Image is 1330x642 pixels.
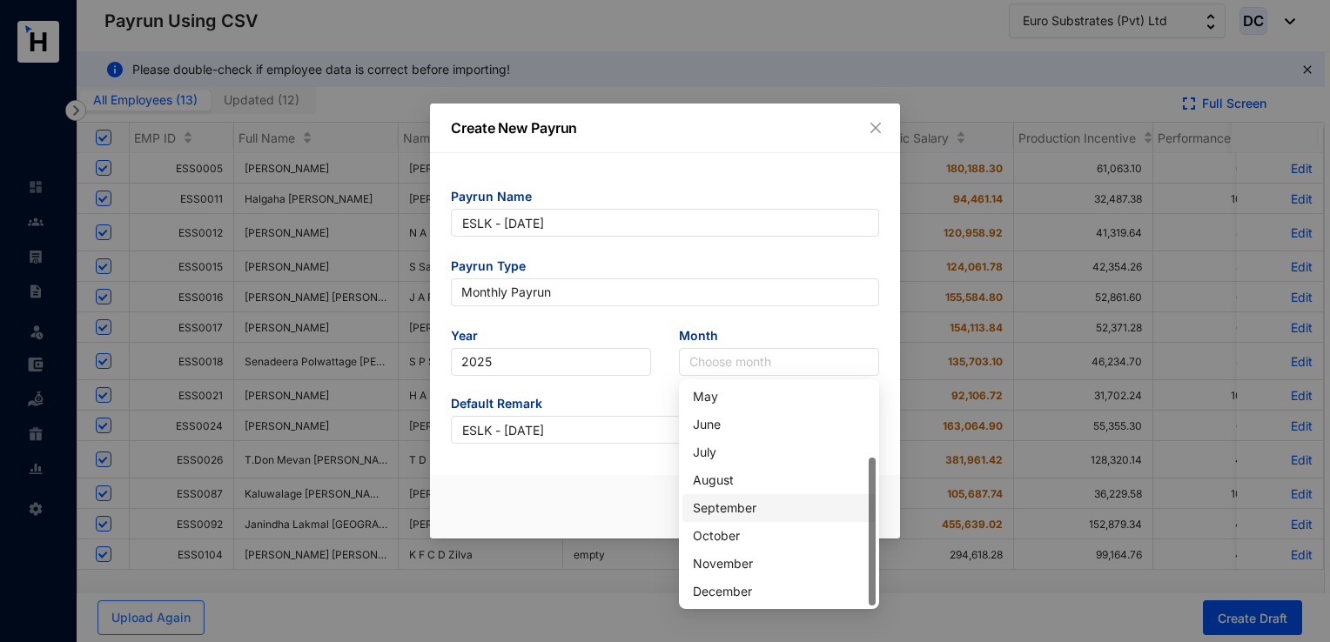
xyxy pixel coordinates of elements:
[682,522,876,550] div: October
[679,327,879,348] span: Month
[693,387,865,406] div: May
[682,466,876,494] div: August
[682,438,876,466] div: July
[682,383,876,411] div: May
[451,327,651,348] span: Year
[869,121,883,135] span: close
[451,117,879,138] p: Create New Payrun
[682,550,876,578] div: November
[461,349,641,375] span: 2025
[451,395,879,416] span: Default Remark
[693,526,865,545] div: October
[693,554,865,573] div: November
[451,209,879,237] input: Eg: November Payrun
[693,415,865,434] div: June
[693,582,865,601] div: December
[693,498,865,518] div: September
[451,188,879,209] span: Payrun Name
[682,578,876,605] div: December
[693,443,865,462] div: July
[451,257,879,278] span: Payrun Type
[461,279,869,305] span: Monthly Payrun
[693,471,865,490] div: August
[866,118,885,137] button: Close
[451,416,879,444] input: Eg: Salary November
[682,494,876,522] div: September
[682,411,876,438] div: June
